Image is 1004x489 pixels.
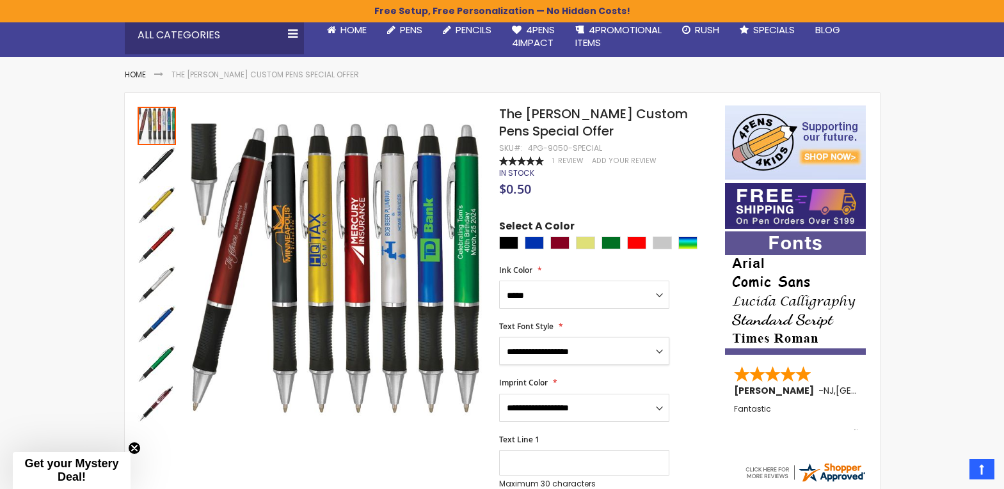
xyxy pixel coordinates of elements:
span: Review [558,156,584,166]
a: Home [317,16,377,44]
div: 100% [499,157,544,166]
div: Get your Mystery Deal!Close teaser [13,452,131,489]
span: Text Line 1 [499,434,539,445]
a: Rush [672,16,729,44]
div: Availability [499,168,534,178]
span: The [PERSON_NAME] Custom Pens Special Offer [499,105,688,140]
a: Pens [377,16,433,44]
a: Home [125,69,146,80]
a: 4PROMOTIONALITEMS [565,16,672,58]
div: The Barton Custom Pens Special Offer [138,383,176,423]
span: 4PROMOTIONAL ITEMS [575,23,662,49]
a: Add Your Review [592,156,657,166]
span: - , [818,384,930,397]
div: The Barton Custom Pens Special Offer [138,145,177,185]
li: The [PERSON_NAME] Custom Pens Special Offer [171,70,359,80]
span: Select A Color [499,219,575,237]
div: 4PG-9050-SPECIAL [528,143,602,153]
div: Fantastic [734,405,858,432]
img: The Barton Custom Pens Special Offer [138,345,176,383]
span: Specials [753,23,795,36]
span: Pencils [456,23,491,36]
div: Green [602,237,621,249]
img: The Barton Custom Pens Special Offer [190,124,482,416]
img: The Barton Custom Pens Special Offer [138,226,176,264]
div: The Barton Custom Pens Special Offer [138,224,177,264]
div: Red [627,237,646,249]
img: The Barton Custom Pens Special Offer [138,186,176,224]
span: [GEOGRAPHIC_DATA] [836,384,930,397]
div: All Categories [125,16,304,54]
a: Top [969,459,994,479]
img: 4pens.com widget logo [744,461,866,484]
div: Assorted [678,237,697,249]
strong: SKU [499,143,523,153]
span: Blog [815,23,840,36]
div: Gold [576,237,595,249]
span: NJ [824,384,834,397]
span: Get your Mystery Deal! [24,457,118,483]
span: 4Pens 4impact [512,23,555,49]
a: Specials [729,16,805,44]
img: The Barton Custom Pens Special Offer [138,146,176,185]
span: Ink Color [499,265,532,276]
div: The Barton Custom Pens Special Offer [138,304,177,343]
span: Imprint Color [499,377,548,388]
img: font-personalization-examples [725,231,866,355]
span: In stock [499,167,534,178]
a: Pencils [433,16,502,44]
span: Text Font Style [499,321,554,332]
div: Black [499,237,518,249]
span: 1 [552,156,554,166]
div: The Barton Custom Pens Special Offer [138,264,177,304]
a: 4pens.com certificate URL [744,476,866,486]
img: The Barton Custom Pens Special Offer [138,384,176,423]
span: $0.50 [499,180,531,198]
span: Home [340,23,367,36]
p: Maximum 30 characters [499,479,669,489]
div: Blue [525,237,544,249]
div: Silver [653,237,672,249]
span: Rush [695,23,719,36]
img: The Barton Custom Pens Special Offer [138,265,176,304]
span: Pens [400,23,422,36]
div: Burgundy [550,237,570,249]
div: The Barton Custom Pens Special Offer [138,185,177,224]
div: The Barton Custom Pens Special Offer [138,105,177,145]
a: 4Pens4impact [502,16,565,58]
div: The Barton Custom Pens Special Offer [138,343,177,383]
a: Blog [805,16,850,44]
button: Close teaser [128,442,141,454]
a: 1 Review [552,156,586,166]
span: [PERSON_NAME] [734,384,818,397]
img: The Barton Custom Pens Special Offer [138,305,176,343]
img: 4pens 4 kids [725,105,866,180]
img: Free shipping on orders over $199 [725,183,866,229]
